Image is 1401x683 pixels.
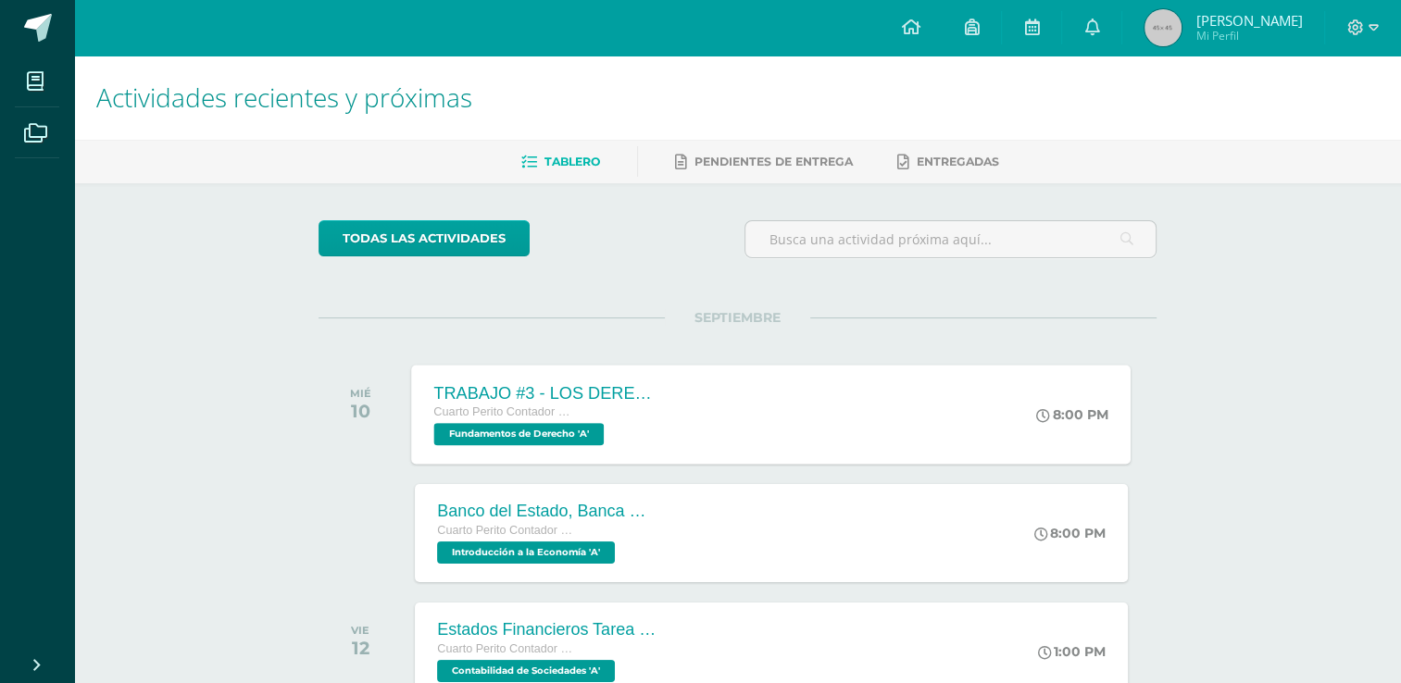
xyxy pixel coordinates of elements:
a: Pendientes de entrega [675,147,853,177]
span: [PERSON_NAME] [1195,11,1302,30]
span: Contabilidad de Sociedades 'A' [437,660,615,682]
div: 12 [351,637,369,659]
span: Mi Perfil [1195,28,1302,43]
div: TRABAJO #3 - LOS DERECHOS HUMANOS [434,383,658,403]
div: 10 [350,400,371,422]
span: Fundamentos de Derecho 'A' [434,423,605,445]
a: todas las Actividades [319,220,530,256]
span: Actividades recientes y próximas [96,80,472,115]
img: 45x45 [1145,9,1182,46]
span: Tablero [544,155,600,168]
span: Cuarto Perito Contador con Orientación en Computación [437,524,576,537]
span: Entregadas [917,155,999,168]
span: Cuarto Perito Contador con Orientación en Computación [434,405,575,418]
span: Introducción a la Economía 'A' [437,541,615,564]
a: Tablero [521,147,600,177]
a: Entregadas [897,147,999,177]
div: 1:00 PM [1038,643,1106,660]
span: Cuarto Perito Contador con Orientación en Computación [437,642,576,655]
div: Estados Financieros Tarea #67 [437,620,659,640]
div: 8:00 PM [1034,525,1106,541]
div: VIE [351,624,369,637]
span: Pendientes de entrega [694,155,853,168]
input: Busca una actividad próxima aquí... [745,221,1156,257]
div: MIÉ [350,387,371,400]
div: 8:00 PM [1037,406,1109,423]
span: SEPTIEMBRE [665,309,810,326]
div: Banco del Estado, Banca Múltiple. [437,502,659,521]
